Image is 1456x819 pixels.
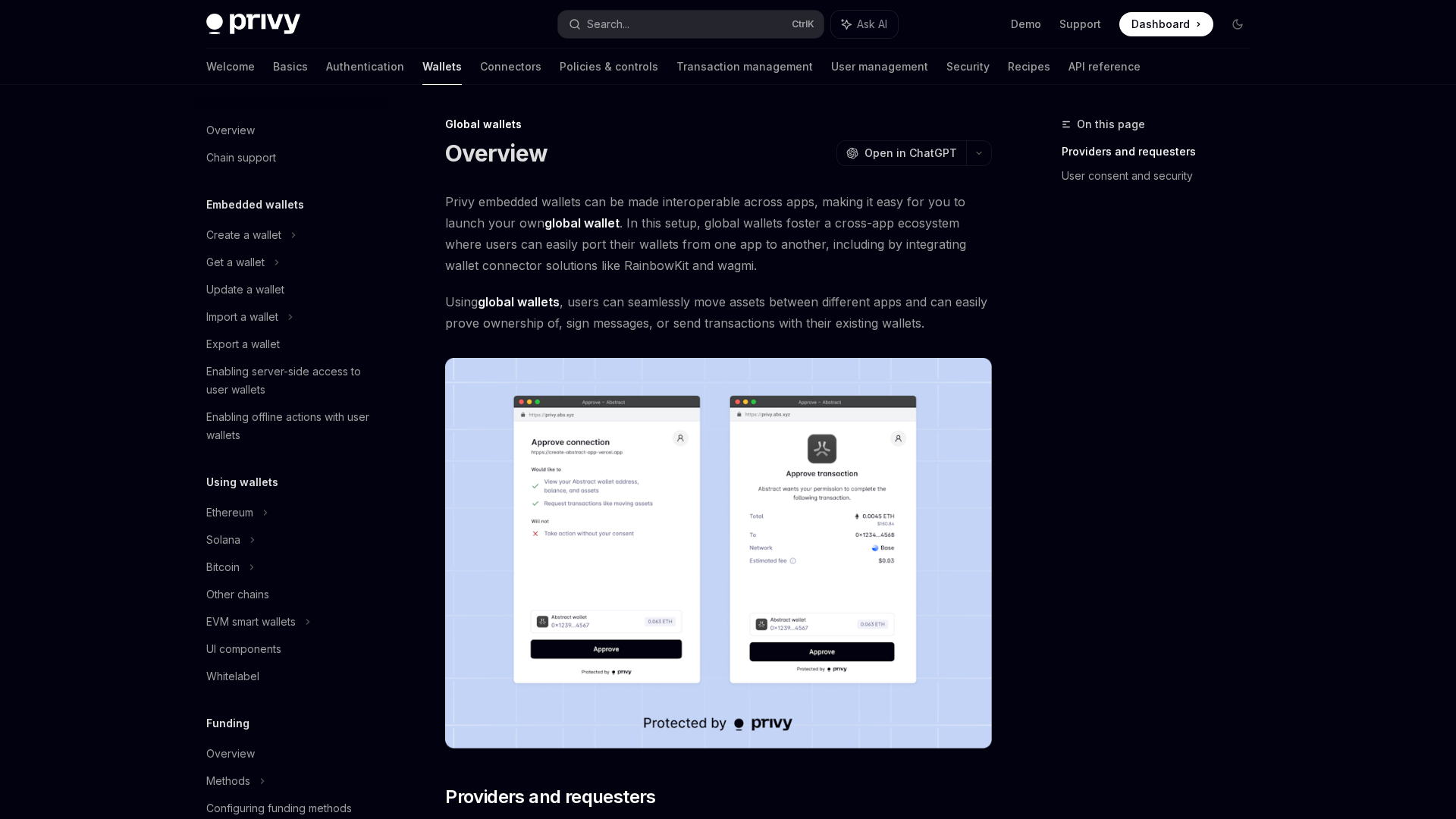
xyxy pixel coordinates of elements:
div: Ethereum [206,504,253,522]
h5: Using wallets [206,473,278,491]
div: UI components [206,640,281,658]
div: Overview [206,745,255,763]
span: Using , users can seamlessly move assets between different apps and can easily prove ownership of... [445,291,992,334]
a: Transaction management [676,49,813,85]
a: Chain support [194,144,388,171]
a: Demo [1011,17,1041,32]
div: Configuring funding methods [206,799,352,817]
a: Wallets [422,49,462,85]
button: Ask AI [831,11,898,38]
a: Enabling server-side access to user wallets [194,358,388,403]
div: Whitelabel [206,667,259,686]
div: Global wallets [445,117,992,132]
a: Update a wallet [194,276,388,303]
a: User consent and security [1062,164,1262,188]
a: Welcome [206,49,255,85]
strong: global wallets [478,294,560,309]
div: Overview [206,121,255,140]
a: User management [831,49,928,85]
a: Support [1059,17,1101,32]
a: Whitelabel [194,663,388,690]
img: images/Crossapp.png [445,358,992,748]
div: Chain support [206,149,276,167]
div: Solana [206,531,240,549]
span: Open in ChatGPT [864,146,957,161]
div: Update a wallet [206,281,284,299]
div: Search... [587,15,629,33]
img: dark logo [206,14,300,35]
h5: Funding [206,714,249,733]
button: Toggle dark mode [1225,12,1250,36]
div: Enabling offline actions with user wallets [206,408,379,444]
a: Overview [194,117,388,144]
h1: Overview [445,140,548,167]
a: Authentication [326,49,404,85]
a: Security [946,49,990,85]
span: On this page [1077,115,1145,133]
a: Recipes [1008,49,1050,85]
span: Ctrl K [792,18,814,30]
a: Connectors [480,49,541,85]
span: Providers and requesters [445,785,656,809]
a: Policies & controls [560,49,658,85]
a: Other chains [194,581,388,608]
div: Methods [206,772,250,790]
span: Dashboard [1131,17,1190,32]
div: Export a wallet [206,335,280,353]
a: API reference [1068,49,1141,85]
span: Ask AI [857,17,887,32]
div: Enabling server-side access to user wallets [206,362,379,399]
span: Privy embedded wallets can be made interoperable across apps, making it easy for you to launch yo... [445,191,992,276]
div: EVM smart wallets [206,613,296,631]
a: Enabling offline actions with user wallets [194,403,388,449]
a: UI components [194,635,388,663]
button: Open in ChatGPT [836,140,966,166]
a: Providers and requesters [1062,140,1262,164]
a: Export a wallet [194,331,388,358]
div: Get a wallet [206,253,265,271]
a: Dashboard [1119,12,1213,36]
div: Bitcoin [206,558,240,576]
div: Other chains [206,585,269,604]
strong: global wallet [544,215,620,231]
a: Basics [273,49,308,85]
div: Create a wallet [206,226,281,244]
a: Overview [194,740,388,767]
h5: Embedded wallets [206,196,304,214]
div: Import a wallet [206,308,278,326]
button: Search...CtrlK [558,11,824,38]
